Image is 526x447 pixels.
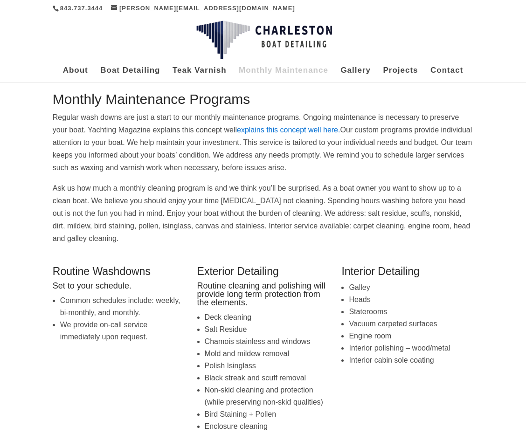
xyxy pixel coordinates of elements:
[197,282,329,311] h4: Routine cleaning and polishing will provide long term protection from the elements.
[205,384,329,408] li: Non-skid cleaning and protection (while preserving non-skid qualities)
[173,67,227,83] a: Teak Varnish
[53,282,185,295] h4: Set to your schedule.
[205,408,329,420] li: Bird Staining + Pollen
[196,21,332,60] img: Charleston Boat Detailing
[53,111,473,182] p: Regular wash downs are just a start to our monthly maintenance programs. Ongoing maintenance is n...
[239,67,328,83] a: Monthly Maintenance
[60,295,185,319] li: Common schedules include: weekly, bi-monthly, and monthly.
[60,5,103,12] a: 843.737.3444
[205,348,329,360] li: Mold and mildew removal
[197,266,329,282] h2: Exterior Detailing
[205,420,329,433] li: Enclosure cleaning
[349,342,473,354] li: Interior polishing – wood/metal
[340,67,371,83] a: Gallery
[237,126,340,134] a: explains this concept well here.
[205,360,329,372] li: Polish Isinglass
[349,282,473,294] li: Galley
[63,67,88,83] a: About
[100,67,160,83] a: Boat Detailing
[349,330,473,342] li: Engine room
[53,266,185,282] h2: Routine Washdowns
[430,67,463,83] a: Contact
[349,306,473,318] li: Staterooms
[349,294,473,306] li: Heads
[53,92,473,111] h1: Monthly Maintenance Programs
[349,318,473,330] li: Vacuum carpeted surfaces
[111,5,295,12] a: [PERSON_NAME][EMAIL_ADDRESS][DOMAIN_NAME]
[383,67,418,83] a: Projects
[60,319,185,343] li: We provide on-call service immediately upon request.
[341,266,473,282] h2: Interior Detailing
[205,372,329,384] li: Black streak and scuff removal
[53,182,473,245] p: Ask us how much a monthly cleaning program is and we think you’ll be surprised. As a boat owner y...
[349,354,473,366] li: Interior cabin sole coating
[205,323,329,336] li: Salt Residue
[205,311,329,323] li: Deck cleaning
[205,336,329,348] li: Chamois stainless and windows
